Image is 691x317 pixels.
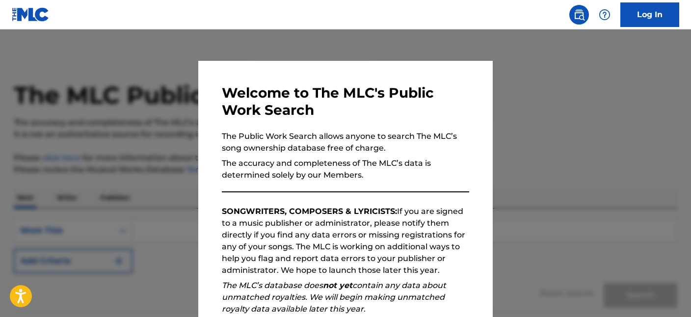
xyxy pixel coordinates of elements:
[620,2,679,27] a: Log In
[222,131,469,154] p: The Public Work Search allows anyone to search The MLC’s song ownership database free of charge.
[599,9,611,21] img: help
[323,281,352,290] strong: not yet
[573,9,585,21] img: search
[642,270,691,317] iframe: Chat Widget
[222,206,469,276] p: If you are signed to a music publisher or administrator, please notify them directly if you find ...
[569,5,589,25] a: Public Search
[222,281,446,314] em: The MLC’s database does contain any data about unmatched royalties. We will begin making unmatche...
[595,5,614,25] div: Help
[222,207,397,216] strong: SONGWRITERS, COMPOSERS & LYRICISTS:
[222,158,469,181] p: The accuracy and completeness of The MLC’s data is determined solely by our Members.
[222,84,469,119] h3: Welcome to The MLC's Public Work Search
[12,7,50,22] img: MLC Logo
